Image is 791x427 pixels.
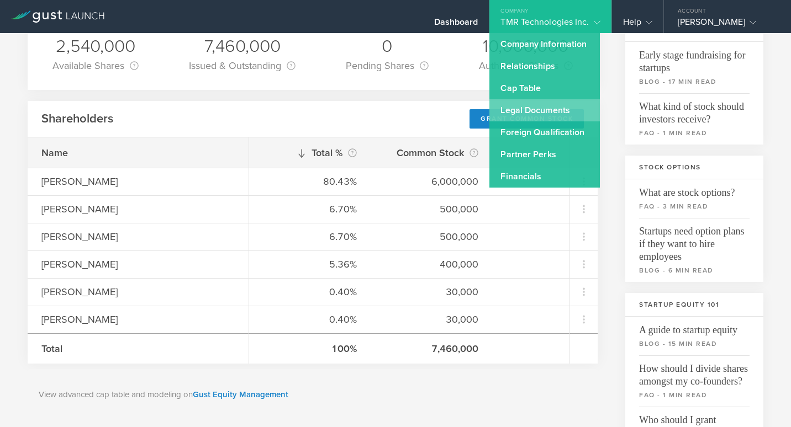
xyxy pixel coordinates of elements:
[52,35,139,58] div: 2,540,000
[41,285,235,299] div: [PERSON_NAME]
[384,285,478,299] div: 30,000
[625,317,763,355] a: A guide to startup equityblog - 15 min read
[625,293,763,317] h3: Startup Equity 101
[384,174,478,189] div: 6,000,000
[470,109,584,129] div: Grant Common Stock
[41,202,235,216] div: [PERSON_NAME]
[41,174,235,189] div: [PERSON_NAME]
[625,218,763,282] a: Startups need option plans if they want to hire employeesblog - 6 min read
[639,179,750,199] span: What are stock options?
[41,341,235,356] div: Total
[639,355,750,388] span: How should I divide shares amongst my co-founders?
[384,257,478,271] div: 400,000
[479,35,573,58] div: 10,000,000
[189,35,296,58] div: 7,460,000
[639,317,750,337] span: A guide to startup equity
[41,312,235,327] div: [PERSON_NAME]
[384,341,478,356] div: 7,460,000
[639,42,750,74] span: Early stage fundraising for startups
[263,145,357,161] div: Total %
[41,229,235,244] div: [PERSON_NAME]
[346,58,429,73] div: Pending Shares
[678,17,772,33] div: [PERSON_NAME]
[39,388,587,401] p: View advanced cap table and modeling on
[625,355,763,407] a: How should I divide shares amongst my co-founders?faq - 1 min read
[639,128,750,138] small: faq - 1 min read
[41,257,235,271] div: [PERSON_NAME]
[625,93,763,145] a: What kind of stock should investors receive?faq - 1 min read
[625,179,763,218] a: What are stock options?faq - 3 min read
[736,374,791,427] iframe: Chat Widget
[263,285,357,299] div: 0.40%
[263,312,357,327] div: 0.40%
[346,35,429,58] div: 0
[41,111,113,127] h2: Shareholders
[639,77,750,87] small: blog - 17 min read
[384,229,478,244] div: 500,000
[263,229,357,244] div: 6.70%
[625,42,763,93] a: Early stage fundraising for startupsblog - 17 min read
[639,93,750,126] span: What kind of stock should investors receive?
[434,17,478,33] div: Dashboard
[384,145,478,161] div: Common Stock
[193,389,288,399] a: Gust Equity Management
[263,257,357,271] div: 5.36%
[639,390,750,400] small: faq - 1 min read
[623,17,652,33] div: Help
[263,174,357,189] div: 80.43%
[263,202,357,216] div: 6.70%
[263,341,357,356] div: 100%
[639,218,750,263] span: Startups need option plans if they want to hire employees
[625,156,763,179] h3: Stock Options
[52,58,139,73] div: Available Shares
[639,339,750,349] small: blog - 15 min read
[384,202,478,216] div: 500,000
[639,265,750,275] small: blog - 6 min read
[500,17,600,33] div: TMR Technologies Inc.
[189,58,296,73] div: Issued & Outstanding
[479,58,573,73] div: Authorized Shares
[384,312,478,327] div: 30,000
[639,201,750,211] small: faq - 3 min read
[41,146,235,160] div: Name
